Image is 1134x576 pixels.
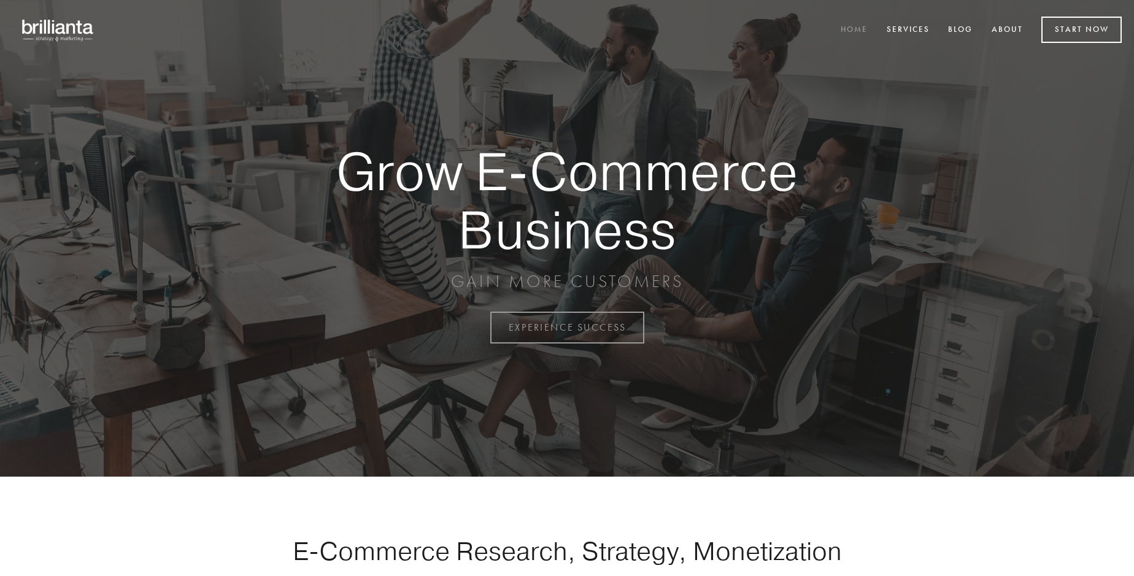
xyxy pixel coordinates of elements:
h1: E-Commerce Research, Strategy, Monetization [254,536,880,566]
a: About [984,20,1031,40]
a: Services [879,20,938,40]
a: EXPERIENCE SUCCESS [490,312,644,344]
p: GAIN MORE CUSTOMERS [293,271,841,293]
img: brillianta - research, strategy, marketing [12,12,104,48]
a: Home [833,20,876,40]
a: Blog [940,20,981,40]
a: Start Now [1041,17,1122,43]
strong: Grow E-Commerce Business [293,142,841,258]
